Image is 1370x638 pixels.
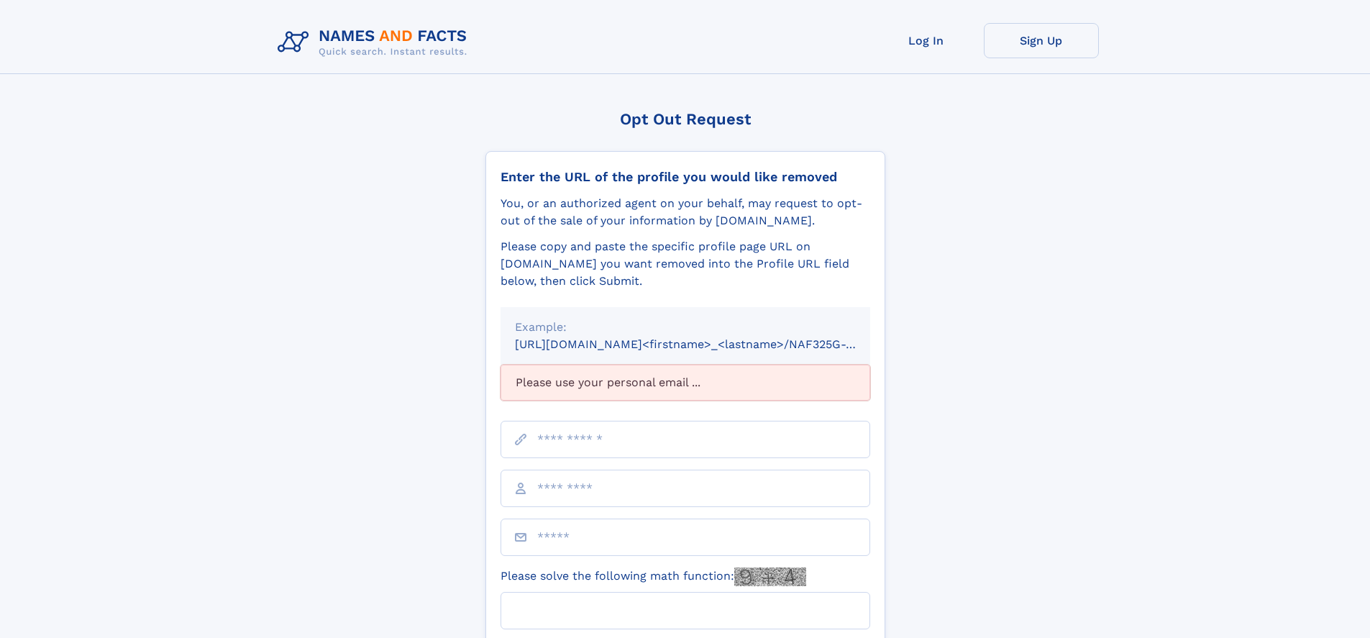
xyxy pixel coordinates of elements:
div: Opt Out Request [485,110,885,128]
img: Logo Names and Facts [272,23,479,62]
div: Enter the URL of the profile you would like removed [501,169,870,185]
div: You, or an authorized agent on your behalf, may request to opt-out of the sale of your informatio... [501,195,870,229]
div: Example: [515,319,856,336]
label: Please solve the following math function: [501,568,806,586]
a: Log In [869,23,984,58]
small: [URL][DOMAIN_NAME]<firstname>_<lastname>/NAF325G-xxxxxxxx [515,337,898,351]
div: Please use your personal email ... [501,365,870,401]
div: Please copy and paste the specific profile page URL on [DOMAIN_NAME] you want removed into the Pr... [501,238,870,290]
a: Sign Up [984,23,1099,58]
